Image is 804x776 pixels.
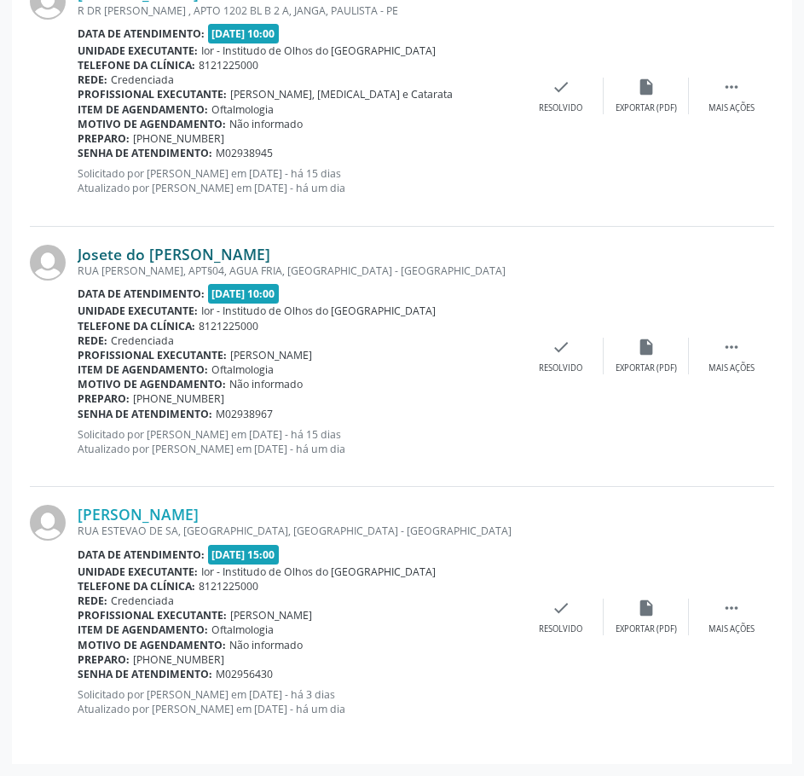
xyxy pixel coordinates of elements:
div: Exportar (PDF) [616,623,677,635]
span: [DATE] 15:00 [208,545,280,565]
img: img [30,505,66,541]
span: [PHONE_NUMBER] [133,131,224,146]
div: RUA [PERSON_NAME], APT§04, AGUA FRIA, [GEOGRAPHIC_DATA] - [GEOGRAPHIC_DATA] [78,263,518,278]
span: Não informado [229,638,303,652]
b: Unidade executante: [78,43,198,58]
span: Não informado [229,117,303,131]
div: Exportar (PDF) [616,102,677,114]
b: Motivo de agendamento: [78,117,226,131]
b: Telefone da clínica: [78,319,195,333]
b: Profissional executante: [78,348,227,362]
b: Item de agendamento: [78,362,208,377]
b: Rede: [78,333,107,348]
span: [PERSON_NAME] [230,348,312,362]
span: Oftalmologia [211,102,274,117]
span: 8121225000 [199,58,258,72]
b: Preparo: [78,391,130,406]
div: Mais ações [709,102,755,114]
span: Oftalmologia [211,362,274,377]
a: Josete do [PERSON_NAME] [78,245,270,263]
div: Resolvido [539,623,582,635]
span: 8121225000 [199,579,258,594]
span: [DATE] 10:00 [208,284,280,304]
b: Profissional executante: [78,608,227,623]
b: Data de atendimento: [78,26,205,41]
b: Unidade executante: [78,304,198,318]
span: Ior - Institudo de Olhos do [GEOGRAPHIC_DATA] [201,304,436,318]
b: Profissional executante: [78,87,227,101]
b: Telefone da clínica: [78,579,195,594]
span: M02956430 [216,667,273,681]
b: Senha de atendimento: [78,407,212,421]
span: Credenciada [111,72,174,87]
span: Credenciada [111,333,174,348]
b: Preparo: [78,652,130,667]
b: Motivo de agendamento: [78,638,226,652]
b: Telefone da clínica: [78,58,195,72]
a: [PERSON_NAME] [78,505,199,524]
span: 8121225000 [199,319,258,333]
span: [PERSON_NAME] [230,608,312,623]
div: Exportar (PDF) [616,362,677,374]
b: Item de agendamento: [78,102,208,117]
i:  [722,599,741,617]
b: Unidade executante: [78,565,198,579]
span: Ior - Institudo de Olhos do [GEOGRAPHIC_DATA] [201,565,436,579]
b: Rede: [78,72,107,87]
span: [PHONE_NUMBER] [133,652,224,667]
b: Senha de atendimento: [78,667,212,681]
b: Data de atendimento: [78,287,205,301]
b: Item de agendamento: [78,623,208,637]
span: Oftalmologia [211,623,274,637]
b: Motivo de agendamento: [78,377,226,391]
i: insert_drive_file [637,338,656,356]
i:  [722,338,741,356]
b: Rede: [78,594,107,608]
p: Solicitado por [PERSON_NAME] em [DATE] - há 15 dias Atualizado por [PERSON_NAME] em [DATE] - há u... [78,427,518,456]
div: Resolvido [539,102,582,114]
i: check [552,599,570,617]
i: check [552,78,570,96]
span: Credenciada [111,594,174,608]
span: [PHONE_NUMBER] [133,391,224,406]
span: M02938945 [216,146,273,160]
span: [DATE] 10:00 [208,24,280,43]
img: img [30,245,66,281]
div: Mais ações [709,623,755,635]
span: [PERSON_NAME], [MEDICAL_DATA] e Catarata [230,87,453,101]
div: Mais ações [709,362,755,374]
i: check [552,338,570,356]
div: RUA ESTEVAO DE SA, [GEOGRAPHIC_DATA], [GEOGRAPHIC_DATA] - [GEOGRAPHIC_DATA] [78,524,518,538]
b: Senha de atendimento: [78,146,212,160]
span: M02938967 [216,407,273,421]
p: Solicitado por [PERSON_NAME] em [DATE] - há 15 dias Atualizado por [PERSON_NAME] em [DATE] - há u... [78,166,518,195]
span: Ior - Institudo de Olhos do [GEOGRAPHIC_DATA] [201,43,436,58]
i:  [722,78,741,96]
p: Solicitado por [PERSON_NAME] em [DATE] - há 3 dias Atualizado por [PERSON_NAME] em [DATE] - há um... [78,687,518,716]
i: insert_drive_file [637,599,656,617]
span: Não informado [229,377,303,391]
i: insert_drive_file [637,78,656,96]
b: Preparo: [78,131,130,146]
b: Data de atendimento: [78,547,205,562]
div: R DR [PERSON_NAME] , APTO 1202 BL B 2 A, JANGA, PAULISTA - PE [78,3,518,18]
div: Resolvido [539,362,582,374]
